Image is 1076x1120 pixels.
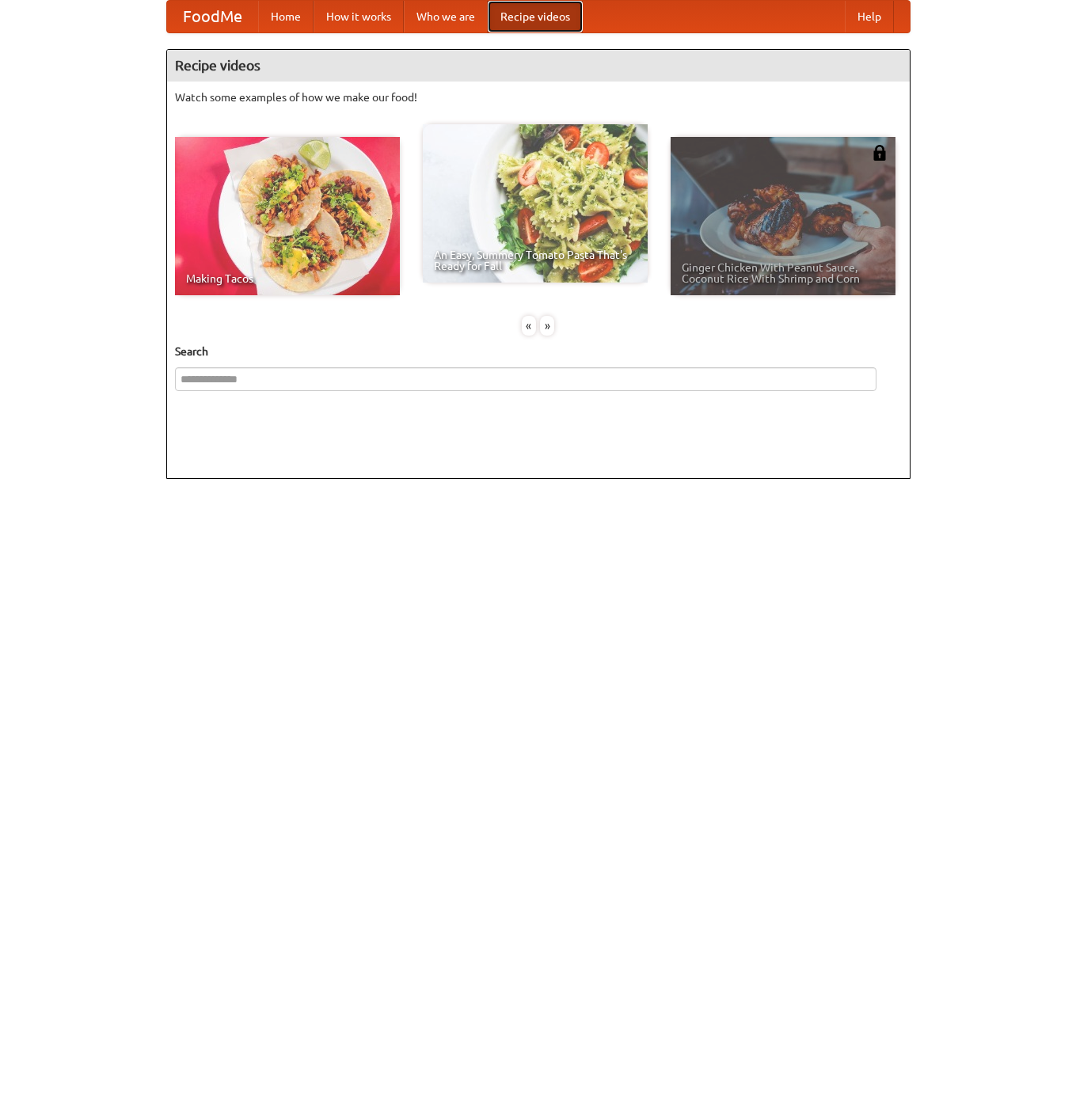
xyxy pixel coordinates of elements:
span: Making Tacos [186,273,389,284]
a: FoodMe [167,1,258,32]
a: Help [845,1,894,32]
a: How it works [314,1,404,32]
div: « [522,316,536,336]
div: » [540,316,554,336]
h4: Recipe videos [167,50,910,82]
a: Home [258,1,314,32]
span: An Easy, Summery Tomato Pasta That's Ready for Fall [434,249,637,271]
a: An Easy, Summery Tomato Pasta That's Ready for Fall [423,124,648,283]
a: Making Tacos [175,137,400,295]
img: 483408.png [872,145,888,161]
a: Who we are [404,1,488,32]
h5: Search [175,344,902,359]
p: Watch some examples of how we make our food! [175,89,902,105]
a: Recipe videos [488,1,583,32]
